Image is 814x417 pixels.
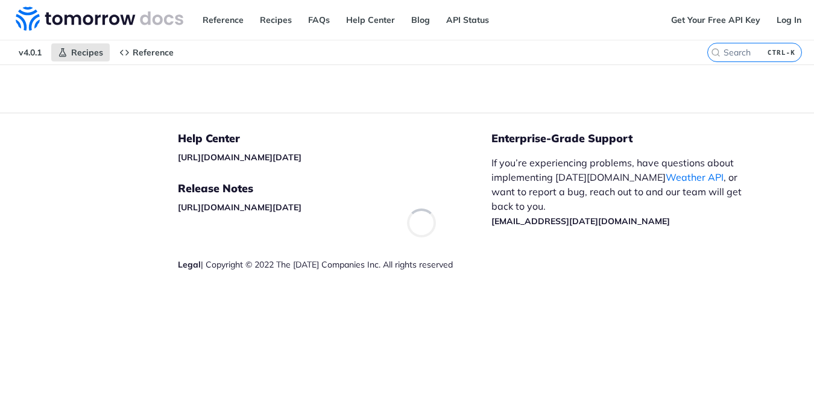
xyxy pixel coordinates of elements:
[440,11,496,29] a: API Status
[711,48,721,57] svg: Search
[770,11,808,29] a: Log In
[491,131,774,146] h5: Enterprise-Grade Support
[666,171,724,183] a: Weather API
[178,152,301,163] a: [URL][DOMAIN_NAME][DATE]
[253,11,298,29] a: Recipes
[178,181,491,196] h5: Release Notes
[133,47,174,58] span: Reference
[301,11,336,29] a: FAQs
[491,155,754,228] p: If you’re experiencing problems, have questions about implementing [DATE][DOMAIN_NAME] , or want ...
[12,43,48,61] span: v4.0.1
[664,11,767,29] a: Get Your Free API Key
[71,47,103,58] span: Recipes
[178,259,491,271] div: | Copyright © 2022 The [DATE] Companies Inc. All rights reserved
[178,202,301,213] a: [URL][DOMAIN_NAME][DATE]
[196,11,250,29] a: Reference
[339,11,402,29] a: Help Center
[491,216,670,227] a: [EMAIL_ADDRESS][DATE][DOMAIN_NAME]
[178,131,491,146] h5: Help Center
[16,7,183,31] img: Tomorrow.io Weather API Docs
[51,43,110,61] a: Recipes
[405,11,437,29] a: Blog
[113,43,180,61] a: Reference
[178,259,201,270] a: Legal
[765,46,798,58] kbd: CTRL-K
